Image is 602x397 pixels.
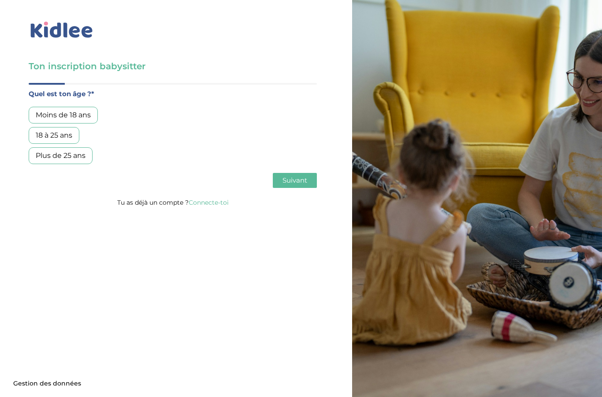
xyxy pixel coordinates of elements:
div: Moins de 18 ans [29,107,98,124]
h3: Ton inscription babysitter [29,60,317,72]
img: logo_kidlee_bleu [29,20,95,40]
label: Quel est ton âge ?* [29,88,317,100]
a: Connecte-toi [189,198,229,206]
button: Gestion des données [8,375,86,393]
button: Suivant [273,173,317,188]
span: Gestion des données [13,380,81,388]
div: Plus de 25 ans [29,147,93,164]
div: 18 à 25 ans [29,127,79,144]
button: Précédent [29,173,70,188]
span: Suivant [282,176,307,184]
p: Tu as déjà un compte ? [29,197,317,208]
